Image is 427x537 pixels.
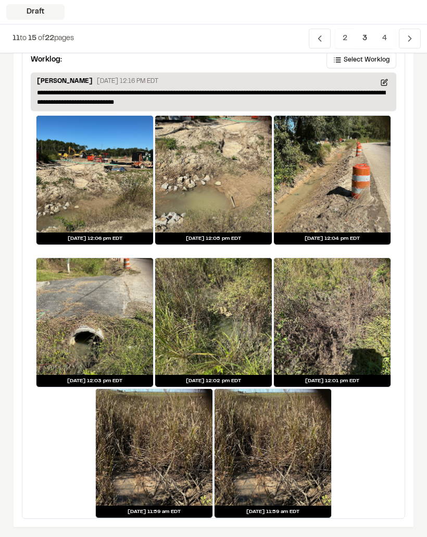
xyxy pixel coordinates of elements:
div: [DATE] 12:04 pm EDT [274,233,391,245]
a: [DATE] 12:02 pm EDT [155,258,272,387]
div: [DATE] 12:02 pm EDT [155,375,272,387]
a: [DATE] 11:59 am EDT [214,388,332,518]
div: [DATE] 11:59 am EDT [96,506,212,518]
button: Select Worklog [326,52,396,68]
span: 4 [374,29,395,48]
a: [DATE] 12:06 pm EDT [36,115,154,245]
div: [DATE] 12:05 pm EDT [155,233,272,245]
div: Draft [6,4,65,20]
a: [DATE] 12:03 pm EDT [36,258,154,387]
a: [DATE] 12:05 pm EDT [155,115,272,245]
div: [DATE] 12:01 pm EDT [274,375,391,387]
span: 2 [335,29,355,48]
a: [DATE] 11:59 am EDT [95,388,213,518]
p: to of pages [12,33,74,44]
span: 15 [28,35,36,42]
div: [DATE] 11:59 am EDT [215,506,331,518]
p: [DATE] 12:16 PM EDT [97,77,158,86]
span: 3 [355,29,375,48]
span: 22 [45,35,54,42]
span: Select Worklog [344,55,390,65]
nav: Navigation [309,29,421,48]
span: 11 [12,35,20,42]
p: Worklog: [31,54,62,66]
div: [DATE] 12:03 pm EDT [36,375,153,387]
p: [PERSON_NAME] [37,77,93,88]
a: [DATE] 12:04 pm EDT [273,115,391,245]
a: [DATE] 12:01 pm EDT [273,258,391,387]
div: [DATE] 12:06 pm EDT [36,233,153,245]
